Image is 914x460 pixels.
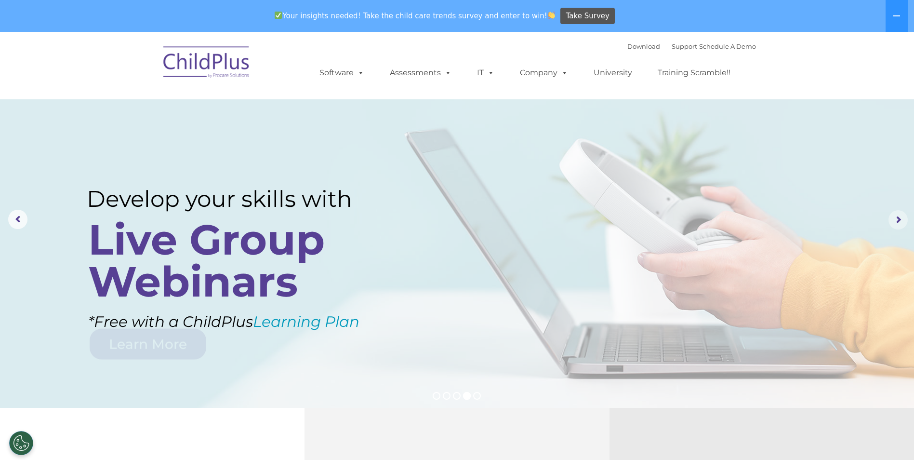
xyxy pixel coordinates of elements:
[699,42,756,50] a: Schedule A Demo
[566,8,609,25] span: Take Survey
[90,329,206,360] a: Learn More
[584,63,642,82] a: University
[87,185,389,213] rs-layer: Develop your skills with
[560,8,615,25] a: Take Survey
[275,12,282,19] img: ✅
[467,63,504,82] a: IT
[253,312,359,331] a: Learning Plan
[9,431,33,455] button: Cookies Settings
[310,63,374,82] a: Software
[88,219,385,303] rs-layer: Live Group Webinars
[159,40,255,88] img: ChildPlus by Procare Solutions
[627,42,756,50] font: |
[380,63,461,82] a: Assessments
[672,42,697,50] a: Support
[134,103,175,110] span: Phone number
[648,63,740,82] a: Training Scramble!!
[866,414,914,460] iframe: Chat Widget
[627,42,660,50] a: Download
[134,64,163,71] span: Last name
[271,6,559,25] span: Your insights needed! Take the child care trends survey and enter to win!
[548,12,555,19] img: 👏
[88,308,411,336] rs-layer: *Free with a ChildPlus
[510,63,578,82] a: Company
